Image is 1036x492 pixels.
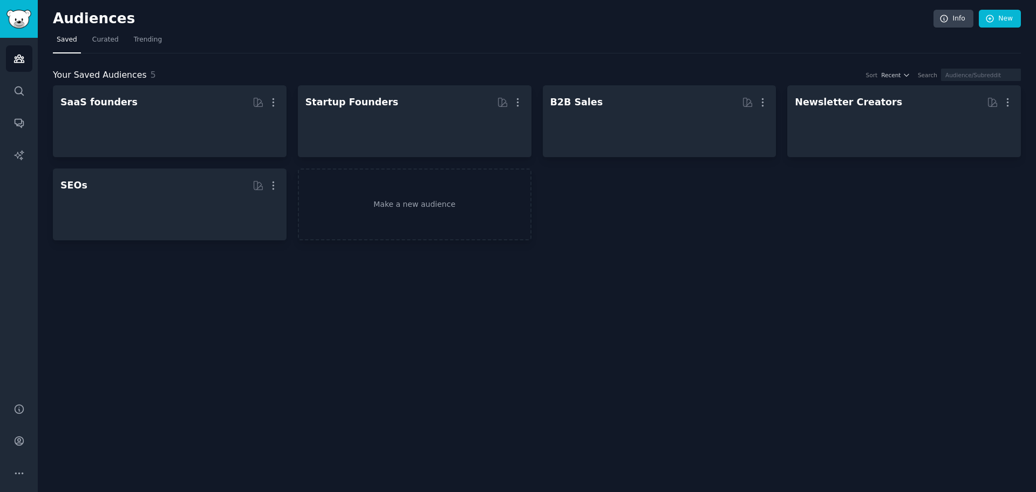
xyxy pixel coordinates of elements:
[298,169,531,240] a: Make a new audience
[88,31,122,53] a: Curated
[53,169,287,240] a: SEOs
[298,85,531,157] a: Startup Founders
[933,10,973,28] a: Info
[92,35,119,45] span: Curated
[60,96,138,109] div: SaaS founders
[305,96,398,109] div: Startup Founders
[60,179,87,192] div: SEOs
[130,31,166,53] a: Trending
[53,10,933,28] h2: Audiences
[941,69,1021,81] input: Audience/Subreddit
[53,31,81,53] a: Saved
[134,35,162,45] span: Trending
[881,71,901,79] span: Recent
[881,71,910,79] button: Recent
[866,71,878,79] div: Sort
[53,69,147,82] span: Your Saved Audiences
[795,96,902,109] div: Newsletter Creators
[57,35,77,45] span: Saved
[550,96,603,109] div: B2B Sales
[6,10,31,29] img: GummySearch logo
[151,70,156,80] span: 5
[979,10,1021,28] a: New
[787,85,1021,157] a: Newsletter Creators
[918,71,937,79] div: Search
[53,85,287,157] a: SaaS founders
[543,85,776,157] a: B2B Sales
